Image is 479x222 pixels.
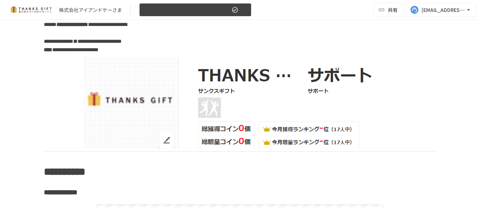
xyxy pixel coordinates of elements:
[374,3,403,17] button: 共有
[59,6,122,14] div: 株式会社アイアンドケーさま
[139,3,251,17] button: 【[DATE]】➂ THANKS GIFT操作説明/THANKS GIFT[PERSON_NAME]
[406,3,476,17] button: [EMAIL_ADDRESS][DOMAIN_NAME]
[388,6,398,14] span: 共有
[8,4,53,15] img: mMP1OxWUAhQbsRWCurg7vIHe5HqDpP7qZo7fRoNLXQh
[144,6,230,14] span: 【[DATE]】➂ THANKS GIFT操作説明/THANKS GIFT[PERSON_NAME]
[84,58,396,148] img: ERGC9VDvtPbTf3lFvp91urEIAhW0OtYjcaH2hsuRFop
[421,6,465,14] div: [EMAIL_ADDRESS][DOMAIN_NAME]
